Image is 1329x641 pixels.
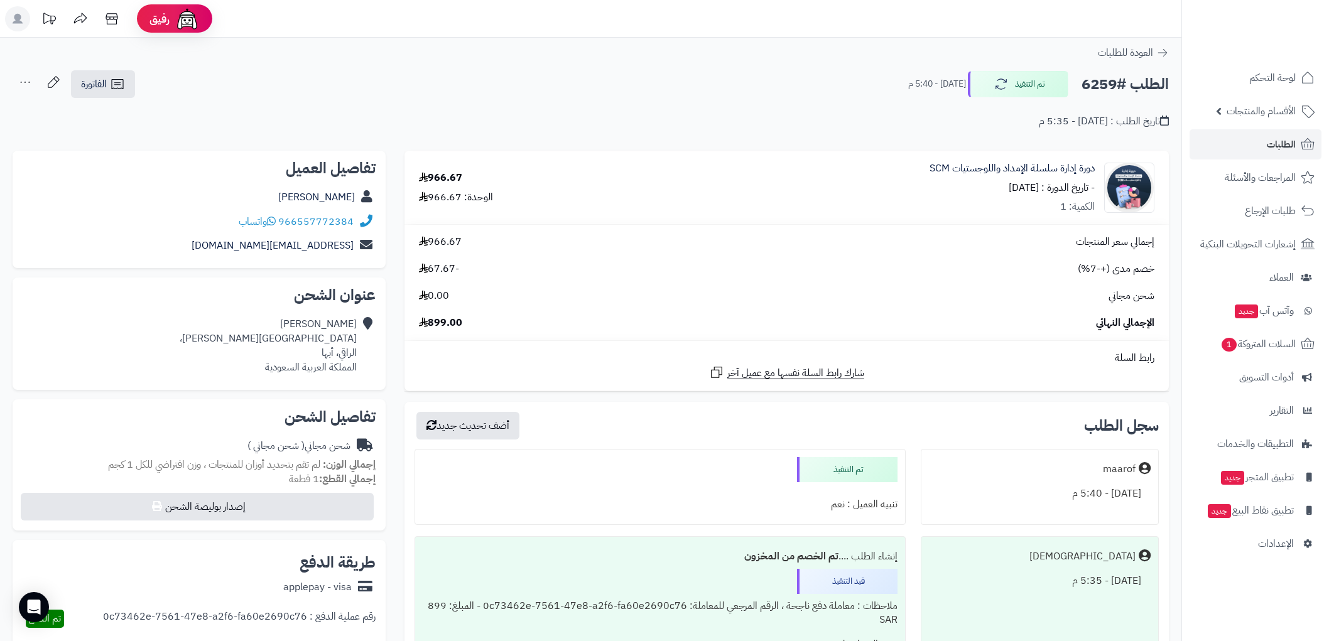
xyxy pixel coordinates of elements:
[1227,102,1296,120] span: الأقسام والمنتجات
[19,592,49,622] div: Open Intercom Messenger
[175,6,200,31] img: ai-face.png
[1190,296,1321,326] a: وآتس آبجديد
[1245,202,1296,220] span: طلبات الإرجاع
[1258,535,1294,552] span: الإعدادات
[247,439,350,453] div: شحن مجاني
[1220,335,1296,353] span: السلات المتروكة
[1207,502,1294,519] span: تطبيق نقاط البيع
[71,70,135,98] a: الفاتورة
[283,580,352,595] div: applepay - visa
[423,544,898,569] div: إنشاء الطلب ....
[1084,418,1159,433] h3: سجل الطلب
[247,438,305,453] span: ( شحن مجاني )
[419,289,449,303] span: 0.00
[23,161,376,176] h2: تفاصيل العميل
[278,214,354,229] a: 966557772384
[1190,462,1321,492] a: تطبيق المتجرجديد
[1190,396,1321,426] a: التقارير
[1190,129,1321,159] a: الطلبات
[300,555,376,570] h2: طريقة الدفع
[1009,180,1095,195] small: - تاريخ الدورة : [DATE]
[1190,329,1321,359] a: السلات المتروكة1
[1190,229,1321,259] a: إشعارات التحويلات البنكية
[1239,369,1294,386] span: أدوات التسويق
[108,457,320,472] span: لم تقم بتحديد أوزان للمنتجات ، وزن افتراضي للكل 1 كجم
[1234,302,1294,320] span: وآتس آب
[1190,196,1321,226] a: طلبات الإرجاع
[1190,262,1321,293] a: العملاء
[1103,462,1136,477] div: maarof
[23,288,376,303] h2: عنوان الشحن
[416,412,519,439] button: أضف تحديث جديد
[797,457,898,482] div: تم التنفيذ
[929,569,1151,593] div: [DATE] - 5:35 م
[1190,63,1321,93] a: لوحة التحكم
[1235,304,1258,318] span: جديد
[1244,31,1317,58] img: logo-2.png
[319,471,376,487] strong: إجمالي القطع:
[103,610,376,628] div: رقم عملية الدفع : 0c73462e-7561-47e8-a2f6-fa60e2690c76
[1078,262,1154,276] span: خصم مدى (+-7%)
[1225,169,1296,186] span: المراجعات والأسئلة
[1190,495,1321,525] a: تطبيق نقاط البيعجديد
[1105,163,1154,213] img: 1752423816-%D8%B3%D9%84%D8%B3%D9%84%D8%A9%20%D8%A7%D9%84%D8%A7%D9%85%D8%AF%D8%A7%D8%AF%20%D9%88%2...
[289,471,376,487] small: 1 قطعة
[744,549,838,564] b: تم الخصم من المخزون
[192,238,354,253] a: [EMAIL_ADDRESS][DOMAIN_NAME]
[1109,289,1154,303] span: شحن مجاني
[1190,529,1321,559] a: الإعدادات
[33,6,65,35] a: تحديثات المنصة
[727,366,864,380] span: شارك رابط السلة نفسها مع عميل آخر
[1190,429,1321,459] a: التطبيقات والخدمات
[1082,72,1169,97] h2: الطلب #6259
[1269,269,1294,286] span: العملاء
[968,71,1068,97] button: تم التنفيذ
[1220,468,1294,486] span: تطبيق المتجر
[81,77,107,92] span: الفاتورة
[1222,338,1237,352] span: 1
[1221,471,1244,485] span: جديد
[1190,362,1321,392] a: أدوات التسويق
[929,482,1151,506] div: [DATE] - 5:40 م
[1076,235,1154,249] span: إجمالي سعر المنتجات
[908,78,966,90] small: [DATE] - 5:40 م
[21,493,374,520] button: إصدار بوليصة الشحن
[709,365,864,380] a: شارك رابط السلة نفسها مع عميل آخر
[423,594,898,633] div: ملاحظات : معاملة دفع ناجحة ، الرقم المرجعي للمعاملة: 0c73462e-7561-47e8-a2f6-fa60e2690c76 - المبل...
[930,161,1095,176] a: دورة إدارة سلسلة الإمداد واللوجستيات SCM
[419,171,462,185] div: 966.67
[1270,402,1294,419] span: التقارير
[180,317,357,374] div: [PERSON_NAME] [GEOGRAPHIC_DATA][PERSON_NAME]، الراقي، أبها المملكة العربية السعودية
[1060,200,1095,214] div: الكمية: 1
[419,316,462,330] span: 899.00
[1096,316,1154,330] span: الإجمالي النهائي
[239,214,276,229] a: واتساب
[797,569,898,594] div: قيد التنفيذ
[1098,45,1169,60] a: العودة للطلبات
[1039,114,1169,129] div: تاريخ الطلب : [DATE] - 5:35 م
[323,457,376,472] strong: إجمالي الوزن:
[1208,504,1231,518] span: جديد
[1249,69,1296,87] span: لوحة التحكم
[278,190,355,205] a: [PERSON_NAME]
[1200,235,1296,253] span: إشعارات التحويلات البنكية
[1098,45,1153,60] span: العودة للطلبات
[419,235,462,249] span: 966.67
[1029,549,1136,564] div: [DEMOGRAPHIC_DATA]
[419,190,493,205] div: الوحدة: 966.67
[423,492,898,517] div: تنبيه العميل : نعم
[23,409,376,424] h2: تفاصيل الشحن
[149,11,170,26] span: رفيق
[1217,435,1294,453] span: التطبيقات والخدمات
[419,262,459,276] span: -67.67
[1267,136,1296,153] span: الطلبات
[1190,163,1321,193] a: المراجعات والأسئلة
[410,351,1164,365] div: رابط السلة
